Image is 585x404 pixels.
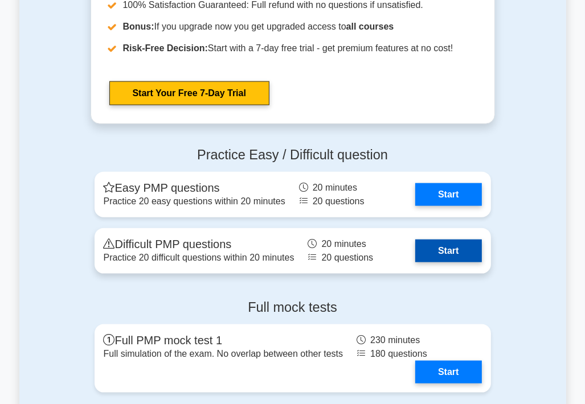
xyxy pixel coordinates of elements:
[95,147,491,163] h4: Practice Easy / Difficult question
[415,240,481,262] a: Start
[109,81,269,105] a: Start Your Free 7-Day Trial
[415,183,481,206] a: Start
[95,299,491,315] h4: Full mock tests
[415,361,481,384] a: Start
